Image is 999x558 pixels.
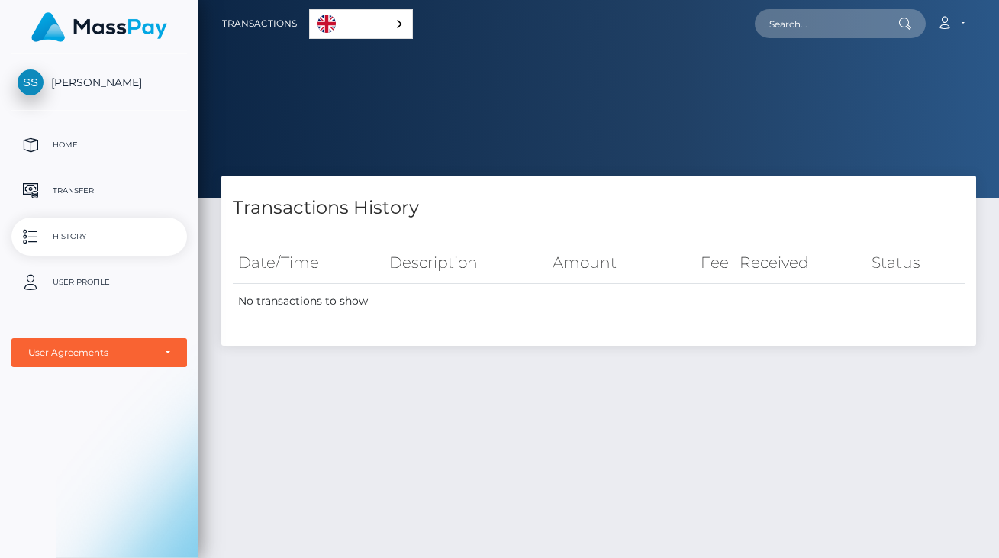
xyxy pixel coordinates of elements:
[31,12,167,42] img: MassPay
[18,134,181,156] p: Home
[222,8,297,40] a: Transactions
[28,347,153,359] div: User Agreements
[233,284,965,319] td: No transactions to show
[233,242,384,284] th: Date/Time
[233,195,965,221] h4: Transactions History
[309,9,413,39] aside: Language selected: English
[310,10,412,38] a: English
[866,242,965,284] th: Status
[670,242,734,284] th: Fee
[547,242,670,284] th: Amount
[18,225,181,248] p: History
[309,9,413,39] div: Language
[734,242,866,284] th: Received
[11,218,187,256] a: History
[11,126,187,164] a: Home
[11,338,187,367] button: User Agreements
[755,9,898,38] input: Search...
[11,172,187,210] a: Transfer
[11,263,187,302] a: User Profile
[384,242,547,284] th: Description
[18,271,181,294] p: User Profile
[18,179,181,202] p: Transfer
[11,76,187,89] span: [PERSON_NAME]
